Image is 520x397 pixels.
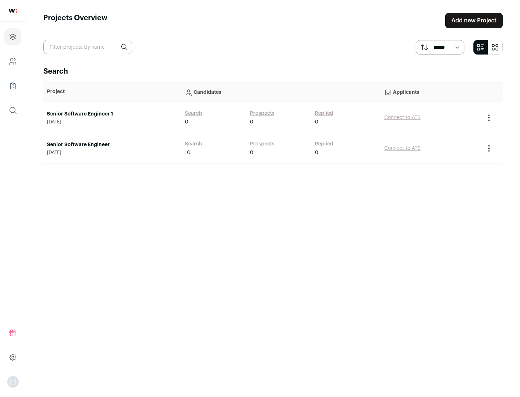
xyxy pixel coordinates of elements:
[315,149,318,156] span: 0
[4,53,21,70] a: Company and ATS Settings
[250,118,253,126] span: 0
[384,84,477,99] p: Applicants
[7,376,19,388] img: nopic.png
[7,376,19,388] button: Open dropdown
[185,149,191,156] span: 10
[315,110,333,117] a: Replied
[485,144,493,153] button: Project Actions
[9,9,17,13] img: wellfound-shorthand-0d5821cbd27db2630d0214b213865d53afaa358527fdda9d0ea32b1df1b89c2c.svg
[47,150,178,156] span: [DATE]
[185,84,377,99] p: Candidates
[315,118,318,126] span: 0
[250,140,274,148] a: Prospects
[250,110,274,117] a: Prospects
[43,66,503,77] h2: Search
[185,110,202,117] a: Search
[43,40,132,54] input: Filter projects by name
[250,149,253,156] span: 0
[43,13,108,28] h1: Projects Overview
[185,118,188,126] span: 0
[47,141,178,148] a: Senior Software Engineer
[485,113,493,122] button: Project Actions
[384,115,421,120] a: Connect to ATS
[185,140,202,148] a: Search
[47,88,178,95] p: Project
[4,77,21,95] a: Company Lists
[4,28,21,45] a: Projects
[47,119,178,125] span: [DATE]
[445,13,503,28] a: Add new Project
[315,140,333,148] a: Replied
[47,110,178,118] a: Senior Software Engineer 1
[384,146,421,151] a: Connect to ATS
